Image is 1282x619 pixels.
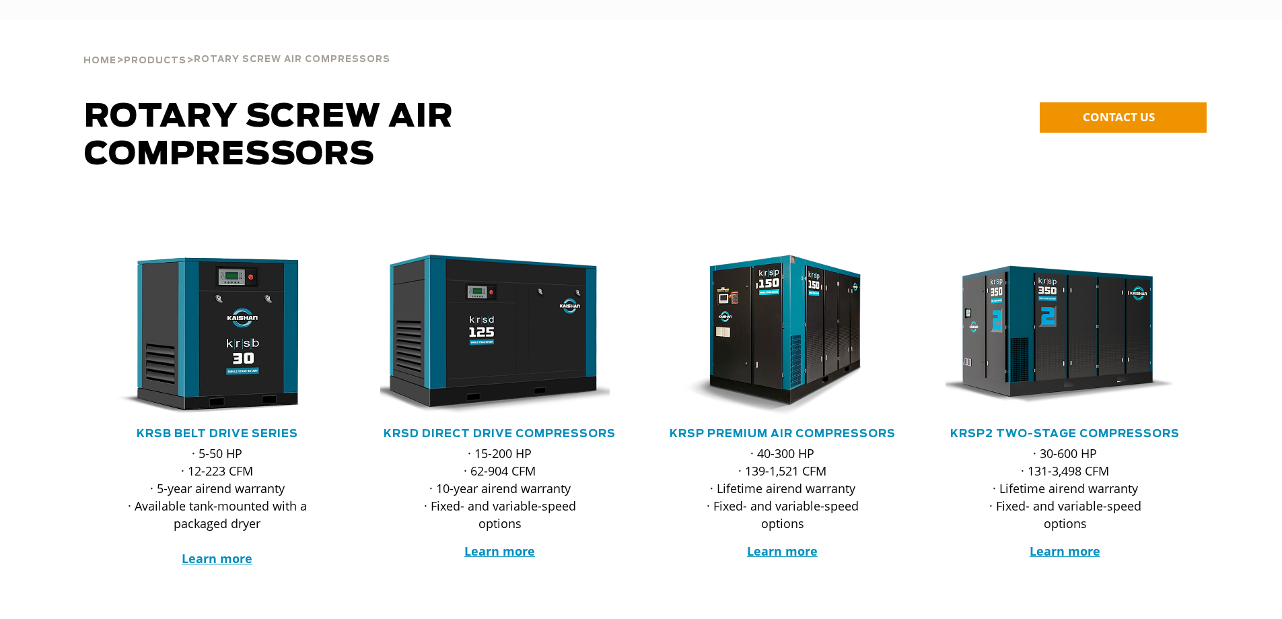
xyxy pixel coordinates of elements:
span: Home [83,57,116,65]
a: KRSD Direct Drive Compressors [384,428,616,439]
div: krsd125 [380,255,620,416]
div: krsp350 [946,255,1185,416]
span: CONTACT US [1083,109,1155,125]
a: KRSB Belt Drive Series [137,428,298,439]
img: krsd125 [370,255,610,416]
p: · 5-50 HP · 12-223 CFM · 5-year airend warranty · Available tank-mounted with a packaged dryer [124,445,310,567]
a: KRSP2 Two-Stage Compressors [950,428,1180,439]
span: Rotary Screw Air Compressors [84,101,454,171]
div: > > [83,20,390,71]
a: CONTACT US [1040,102,1207,133]
div: krsb30 [98,255,337,416]
a: Products [124,54,186,66]
a: Learn more [1030,543,1100,559]
img: krsp150 [653,255,892,416]
span: Rotary Screw Air Compressors [194,55,390,64]
img: krsp350 [935,255,1175,416]
a: KRSP Premium Air Compressors [670,428,896,439]
img: krsb30 [87,255,327,416]
p: · 15-200 HP · 62-904 CFM · 10-year airend warranty · Fixed- and variable-speed options [407,445,593,532]
p: · 30-600 HP · 131-3,498 CFM · Lifetime airend warranty · Fixed- and variable-speed options [972,445,1158,532]
div: krsp150 [663,255,902,416]
a: Learn more [464,543,535,559]
p: · 40-300 HP · 139-1,521 CFM · Lifetime airend warranty · Fixed- and variable-speed options [690,445,876,532]
span: Products [124,57,186,65]
a: Learn more [182,550,252,566]
a: Home [83,54,116,66]
a: Learn more [747,543,818,559]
